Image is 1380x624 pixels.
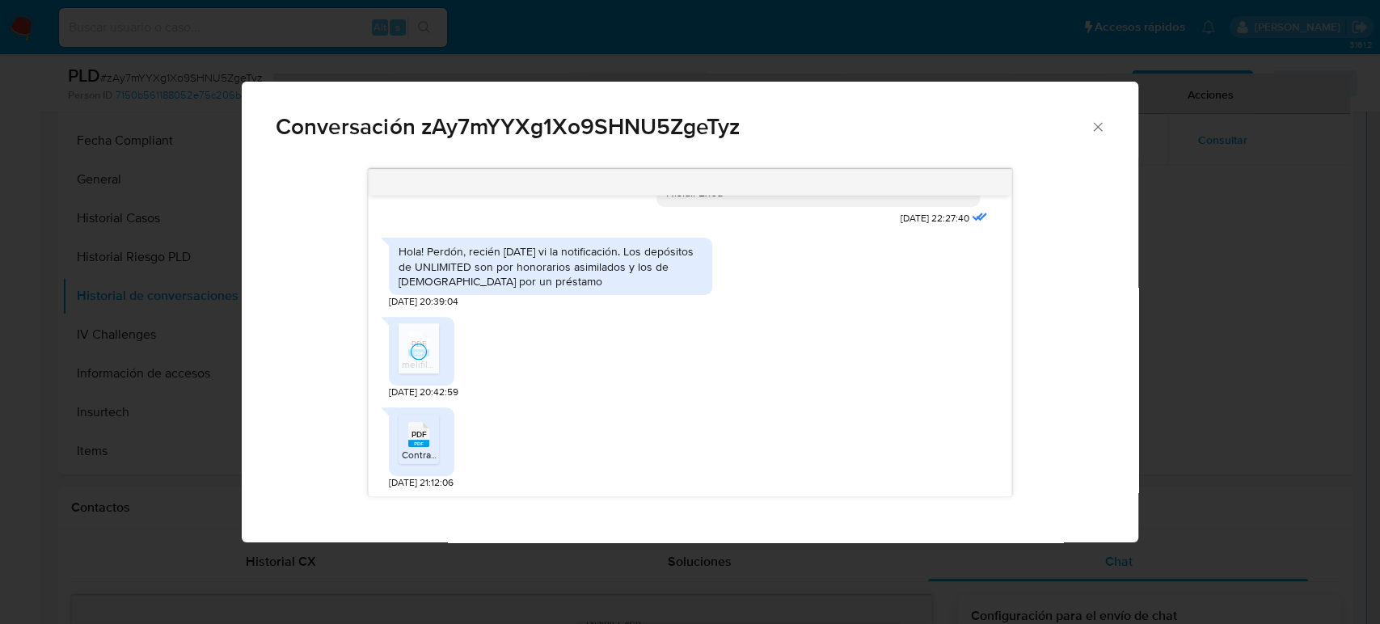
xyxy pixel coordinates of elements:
div: Hola! Perdón, recién [DATE] vi la notificación. Los depósitos de UNLIMITED son por honorarios asi... [399,244,703,289]
span: Contrato_Mictla_PaolaO.pdf [402,448,524,462]
span: [DATE] 22:27:40 [901,212,969,226]
span: [DATE] 20:39:04 [389,295,458,309]
div: Comunicación [242,82,1137,543]
span: PDF [411,429,427,440]
span: Conversación zAy7mYYXg1Xo9SHNU5ZgeTyz [276,116,1090,138]
span: [DATE] 21:12:06 [389,476,454,490]
span: [DATE] 20:42:59 [389,386,458,399]
button: Cerrar [1090,119,1104,133]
